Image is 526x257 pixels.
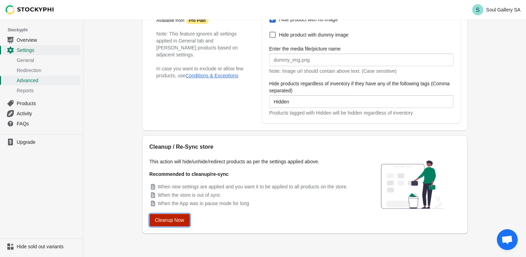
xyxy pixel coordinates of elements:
span: FAQs [17,120,79,127]
div: Products tagged with Hidden will be hidden regardless of inventory [269,109,453,116]
button: Cleanup Now [149,214,190,226]
img: Stockyphi [6,5,54,14]
a: Open chat [497,229,518,250]
p: Soul Gallery SA [486,7,520,13]
button: Avatar with initials SSoul Gallery SA [469,3,523,17]
span: When the store is out of sync [158,192,221,198]
a: Hide sold out variants [3,242,80,251]
a: Reports [3,85,80,95]
a: Upgrade [3,137,80,147]
p: This action will hide/unhide/redirect products as per the settings applied above. [149,158,358,165]
a: Activity [3,108,80,118]
span: Reports [17,87,79,94]
span: Hide product with no image [279,16,338,23]
span: Overview [17,37,79,44]
span: General [17,57,79,64]
a: Redirection [3,65,80,75]
h2: Cleanup / Re-Sync store [149,143,358,151]
span: Avatar with initials S [472,4,483,15]
strong: Recommended to cleanup/re-sync [149,171,229,177]
a: Advanced [3,75,80,85]
text: S [476,7,480,13]
span: Products [17,100,79,107]
a: FAQs [3,118,80,128]
span: Available from [156,18,185,23]
span: Advanced [17,77,79,84]
span: When the App was in pause mode for long [158,201,249,206]
span: When new settings are applied and you want it to be applied to all products on the store. [158,184,348,189]
a: Products [3,98,80,108]
input: dummy_img.png [269,54,453,66]
span: Redirection [17,67,79,74]
p: In case you want to exclude or allow few products, use [156,65,249,79]
label: Hide products regardless of inventory if they have any of the following tags (Comma separated) [269,80,453,94]
h3: Note: This feature ignores all settings applied in General tab and [PERSON_NAME] products based o... [156,30,249,58]
span: Cleanup Now [155,217,184,223]
span: Hide product with dummy image [279,31,348,38]
span: Settings [17,47,79,54]
strong: Pro Plan [189,18,206,23]
div: Note: Image url should contain above text: (Case sensitive) [269,68,453,75]
input: Example: HideMe, HideMeToo [269,95,453,108]
span: Stockyphi [8,26,83,33]
a: Settings [3,45,80,55]
span: Hide sold out variants [17,243,79,250]
span: Activity [17,110,79,117]
a: General [3,55,80,65]
button: Conditions & Exceptions [186,73,238,78]
a: Overview [3,35,80,45]
span: Upgrade [17,139,79,146]
label: Enter the media file/picture name [269,45,340,52]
